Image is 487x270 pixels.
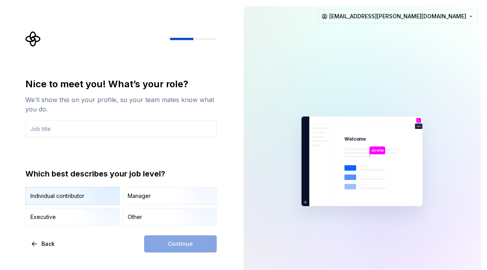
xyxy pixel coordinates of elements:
[25,31,41,47] svg: Supernova Logo
[41,240,55,248] span: Back
[30,192,84,200] div: Individual contributor
[25,78,217,90] div: Nice to meet you! What’s your role?
[30,213,56,221] div: Executive
[25,120,217,137] input: Job title
[417,125,421,127] p: You
[418,119,420,122] p: J
[128,192,151,200] div: Manager
[329,12,466,20] span: [EMAIL_ADDRESS][PERSON_NAME][DOMAIN_NAME]
[344,136,366,142] p: Welcome
[25,95,217,114] div: We’ll show this on your profile, so your team mates know what you do.
[128,213,142,221] div: Other
[371,148,384,153] p: Jeremie
[25,235,61,252] button: Back
[318,9,478,23] button: [EMAIL_ADDRESS][PERSON_NAME][DOMAIN_NAME]
[25,168,217,179] div: Which best describes your job level?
